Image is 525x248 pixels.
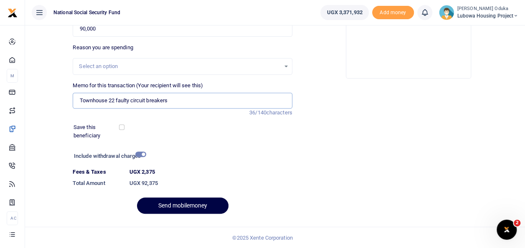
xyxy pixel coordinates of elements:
[74,153,142,159] h6: Include withdrawal charges
[439,5,518,20] a: profile-user [PERSON_NAME] Oduka Lubowa Housing Project
[457,5,518,13] small: [PERSON_NAME] Oduka
[137,197,228,214] button: Send mobilemoney
[7,211,18,225] li: Ac
[73,93,292,109] input: Enter extra information
[129,168,155,176] label: UGX 2,375
[8,9,18,15] a: logo-small logo-large logo-large
[73,180,122,187] h6: Total Amount
[439,5,454,20] img: profile-user
[372,6,414,20] span: Add money
[266,109,292,116] span: characters
[327,8,362,17] span: UGX 3,371,932
[497,220,517,240] iframe: Intercom live chat
[79,62,280,71] div: Select an option
[73,21,292,37] input: UGX
[74,123,120,139] label: Save this beneficiary
[249,109,266,116] span: 36/140
[7,69,18,83] li: M
[129,180,292,187] h6: UGX 92,375
[372,9,414,15] a: Add money
[69,168,126,176] dt: Fees & Taxes
[317,5,372,20] li: Wallet ballance
[50,9,124,16] span: National Social Security Fund
[73,43,133,52] label: Reason you are spending
[372,6,414,20] li: Toup your wallet
[320,5,368,20] a: UGX 3,371,932
[514,220,520,226] span: 2
[8,8,18,18] img: logo-small
[457,12,518,20] span: Lubowa Housing Project
[73,81,203,90] label: Memo for this transaction (Your recipient will see this)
